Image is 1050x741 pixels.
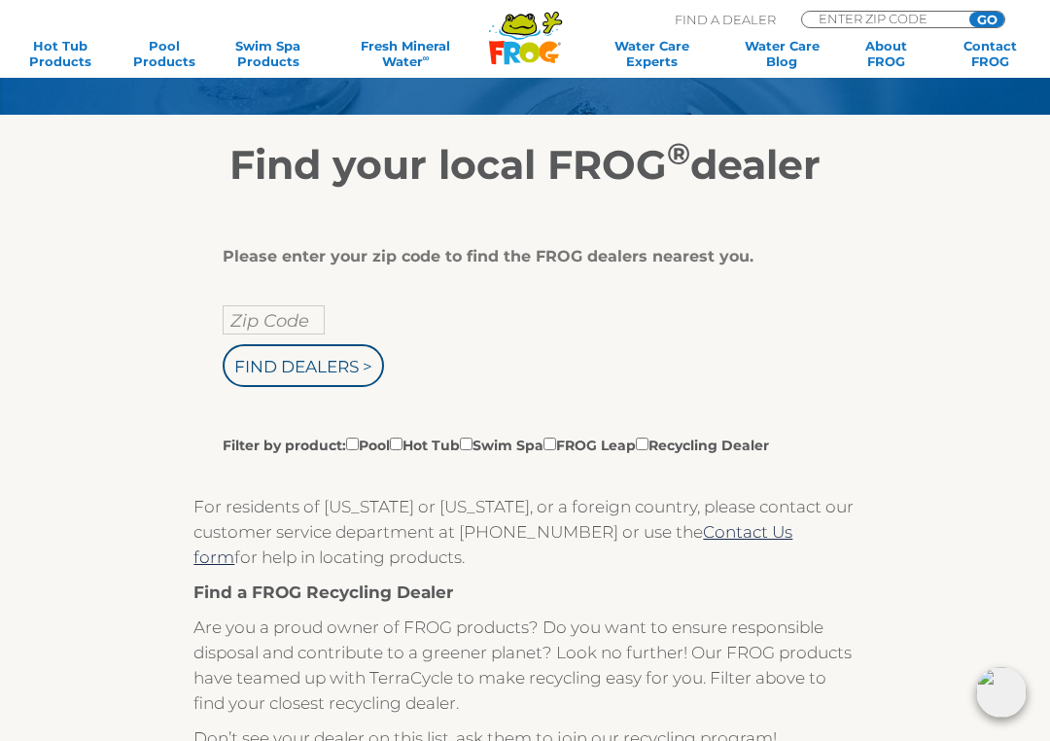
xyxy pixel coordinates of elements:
[223,344,384,387] input: Find Dealers >
[423,53,430,63] sup: ∞
[585,38,718,69] a: Water CareExperts
[976,667,1027,718] img: openIcon
[223,247,812,266] div: Please enter your zip code to find the FROG dealers nearest you.
[667,135,690,172] sup: ®
[346,438,359,450] input: Filter by product:PoolHot TubSwim SpaFROG LeapRecycling Dealer
[543,438,556,450] input: Filter by product:PoolHot TubSwim SpaFROG LeapRecycling Dealer
[28,140,1022,189] h2: Find your local FROG dealer
[193,494,856,570] p: For residents of [US_STATE] or [US_STATE], or a foreign country, please contact our customer serv...
[969,12,1004,27] input: GO
[223,434,769,455] label: Filter by product: Pool Hot Tub Swim Spa FROG Leap Recycling Dealer
[332,38,479,69] a: Fresh MineralWater∞
[950,38,1031,69] a: ContactFROG
[123,38,204,69] a: PoolProducts
[742,38,822,69] a: Water CareBlog
[193,582,453,602] strong: Find a FROG Recycling Dealer
[227,38,308,69] a: Swim SpaProducts
[675,11,776,28] p: Find A Dealer
[390,438,402,450] input: Filter by product:PoolHot TubSwim SpaFROG LeapRecycling Dealer
[19,38,100,69] a: Hot TubProducts
[846,38,927,69] a: AboutFROG
[636,438,648,450] input: Filter by product:PoolHot TubSwim SpaFROG LeapRecycling Dealer
[817,12,948,25] input: Zip Code Form
[193,615,856,716] p: Are you a proud owner of FROG products? Do you want to ensure responsible disposal and contribute...
[460,438,472,450] input: Filter by product:PoolHot TubSwim SpaFROG LeapRecycling Dealer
